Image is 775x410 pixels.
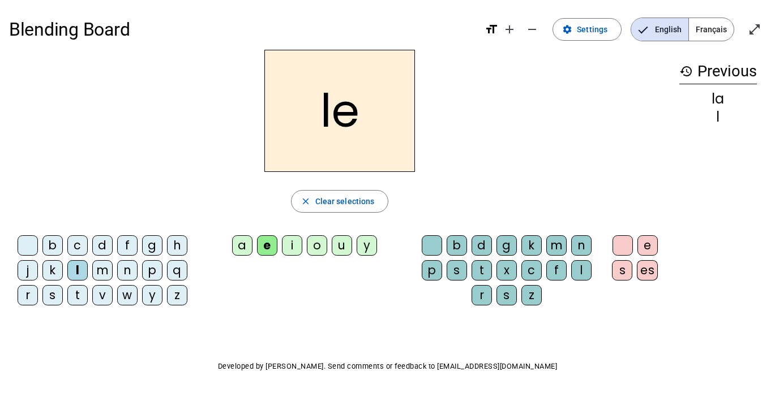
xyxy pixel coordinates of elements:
div: g [496,235,517,256]
div: c [521,260,542,280]
div: d [472,235,492,256]
div: d [92,235,113,256]
div: i [282,235,302,256]
div: s [496,285,517,305]
div: n [571,235,592,256]
div: j [18,260,38,280]
div: y [357,235,377,256]
mat-icon: close [301,196,311,206]
p: Developed by [PERSON_NAME]. Send comments or feedback to [EMAIL_ADDRESS][DOMAIN_NAME] [9,360,766,373]
div: s [612,260,632,280]
div: f [546,260,567,280]
div: x [496,260,517,280]
div: s [42,285,63,305]
span: Clear selections [315,195,375,208]
mat-icon: remove [525,23,539,36]
div: w [117,285,138,305]
div: h [167,235,187,256]
div: k [42,260,63,280]
div: a [232,235,252,256]
div: l [679,110,757,124]
div: n [117,260,138,280]
div: la [679,92,757,106]
div: l [571,260,592,280]
div: m [546,235,567,256]
h1: Blending Board [9,11,476,48]
div: r [18,285,38,305]
div: es [637,260,658,280]
div: r [472,285,492,305]
div: t [472,260,492,280]
button: Clear selections [291,190,389,213]
mat-icon: open_in_full [748,23,761,36]
mat-icon: settings [562,24,572,34]
div: e [257,235,277,256]
h2: le [264,50,415,172]
mat-icon: format_size [485,23,498,36]
mat-icon: add [503,23,516,36]
button: Increase font size [498,18,521,41]
div: g [142,235,162,256]
mat-button-toggle-group: Language selection [631,18,734,41]
button: Enter full screen [743,18,766,41]
div: e [637,235,658,256]
div: t [67,285,88,305]
mat-icon: history [679,64,693,78]
div: b [42,235,63,256]
div: p [422,260,442,280]
div: b [447,235,467,256]
span: Settings [577,23,607,36]
div: l [67,260,88,280]
div: u [332,235,352,256]
div: z [521,285,542,305]
div: o [307,235,327,256]
span: English [631,18,688,41]
div: v [92,285,113,305]
button: Decrease font size [521,18,543,41]
div: k [521,235,542,256]
div: y [142,285,162,305]
div: q [167,260,187,280]
div: m [92,260,113,280]
div: s [447,260,467,280]
h3: Previous [679,59,757,84]
span: Français [689,18,734,41]
div: f [117,235,138,256]
div: c [67,235,88,256]
div: p [142,260,162,280]
div: z [167,285,187,305]
button: Settings [553,18,622,41]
